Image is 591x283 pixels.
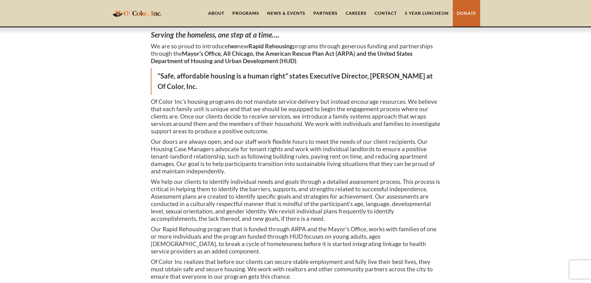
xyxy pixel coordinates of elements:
strong: Mayor’s Office, All Chicago, the American Rescue Plan Act (ARPA) and the United States Department... [151,50,412,64]
strong: Rapid Rehousing [248,42,293,50]
p: Of Color Inc’s housing programs do not mandate service delivery but instead encourage resources. ... [151,98,440,135]
a: home [111,6,163,20]
blockquote: “Safe, affordable housing is a human right” states Executive Director, [PERSON_NAME] at Of Color,... [151,68,440,95]
h3: ‍ [151,30,440,39]
p: Our Rapid Rehousing program that is funded through ARPA and the Mayor’s Office, works with famili... [151,225,440,255]
p: We help our clients to identify individual needs and goals through a detailed assessment process.... [151,178,440,222]
p: Our doors are always open, and our staff work flexible hours to meet the needs of our client reci... [151,138,440,175]
em: Serving the homeless, one step at a time…. [151,30,279,39]
div: Programs [232,10,259,16]
p: We are so proud to introduce new programs through generous funding and partnerships through the . [151,42,440,65]
em: two [228,42,237,50]
p: Of Color Inc realizes that before our clients can secure stable employment and fully live their b... [151,258,440,280]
